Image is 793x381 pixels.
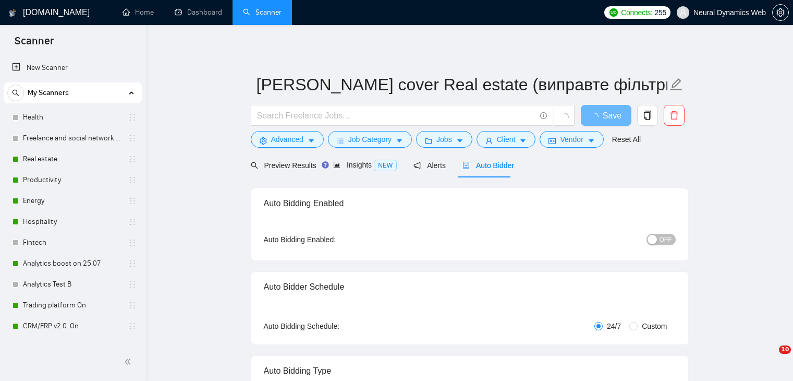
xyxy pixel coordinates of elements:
input: Search Freelance Jobs... [257,109,535,122]
img: logo [9,5,16,21]
button: userClientcaret-down [477,131,536,148]
span: holder [128,218,137,226]
a: setting [772,8,789,17]
div: Auto Bidder Schedule [264,272,676,302]
button: settingAdvancedcaret-down [251,131,324,148]
a: dashboardDashboard [175,8,222,17]
input: Scanner name... [257,72,667,98]
a: Freelance and social network (change includes) [23,128,122,149]
button: Save [581,105,631,126]
span: Auto Bidder [462,161,514,170]
iframe: Intercom live chat [758,346,783,371]
span: NEW [374,160,397,171]
span: 10 [779,346,791,354]
span: idcard [548,137,556,145]
span: holder [128,280,137,289]
span: holder [128,197,137,205]
a: Hospitality [23,211,122,232]
span: setting [773,8,788,17]
span: holder [128,176,137,184]
span: holder [128,322,137,330]
span: robot [462,162,470,169]
span: Alerts [413,161,446,170]
span: Client [497,134,516,145]
span: holder [128,155,137,163]
button: barsJob Categorycaret-down [328,131,412,148]
span: Preview Results [251,161,316,170]
span: OFF [660,234,672,245]
span: caret-down [396,137,403,145]
button: setting [772,4,789,21]
span: Advanced [271,134,303,145]
span: loading [559,113,569,122]
span: holder [128,239,137,247]
span: caret-down [308,137,315,145]
span: bars [337,137,344,145]
span: holder [128,301,137,309]
span: notification [413,162,421,169]
a: Health [23,107,122,128]
span: Jobs [436,134,452,145]
span: edit [669,78,683,91]
button: search [7,85,24,101]
span: Save [603,109,621,122]
a: New Scanner [12,57,133,78]
a: Trading platform On [23,295,122,316]
span: folder [425,137,432,145]
a: CRM/ERP v2.0. On [23,316,122,337]
span: info-circle [540,112,547,119]
a: Productivity [23,170,122,190]
span: caret-down [519,137,527,145]
span: holder [128,113,137,122]
a: searchScanner [243,8,282,17]
button: folderJobscaret-down [416,131,472,148]
a: Real estate [23,149,122,170]
span: My Scanners [28,82,69,103]
span: user [679,9,687,16]
a: Analytics boost on 25.07 [23,253,122,274]
a: homeHome [123,8,154,17]
a: Analytics Test B [23,274,122,295]
span: copy [638,111,657,120]
button: delete [664,105,685,126]
button: copy [637,105,658,126]
span: area-chart [333,161,340,169]
span: search [8,89,23,97]
a: Reset All [612,134,641,145]
span: 255 [655,7,666,18]
span: search [251,162,258,169]
div: Tooltip anchor [321,160,330,170]
span: holder [128,259,137,268]
a: Fintech [23,232,122,253]
span: double-left [124,356,135,367]
span: Job Category [348,134,392,145]
div: Auto Bidding Enabled: [264,234,401,245]
a: CRM/ERP v2.0. Test B Off [23,337,122,358]
span: delete [664,111,684,120]
li: New Scanner [4,57,142,78]
span: setting [260,137,267,145]
div: Auto Bidding Enabled [264,188,676,218]
span: Connects: [621,7,652,18]
img: upwork-logo.png [609,8,618,17]
span: user [485,137,493,145]
span: caret-down [456,137,463,145]
span: Custom [638,320,671,332]
div: Auto Bidding Schedule: [264,320,401,332]
span: holder [128,134,137,142]
span: Insights [333,161,397,169]
span: 24/7 [603,320,625,332]
button: idcardVendorcaret-down [540,131,603,148]
span: Scanner [6,33,62,55]
span: loading [590,113,603,121]
a: Energy [23,190,122,211]
span: caret-down [588,137,595,145]
span: Vendor [560,134,583,145]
